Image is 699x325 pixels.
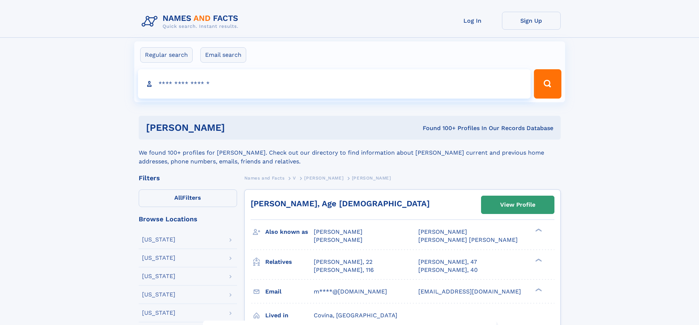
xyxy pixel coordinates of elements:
div: [US_STATE] [142,255,175,261]
div: ❯ [534,287,542,292]
label: Filters [139,189,237,207]
div: Browse Locations [139,216,237,222]
input: search input [138,69,531,99]
span: All [174,194,182,201]
a: V [293,173,296,182]
div: [US_STATE] [142,310,175,316]
div: We found 100+ profiles for [PERSON_NAME]. Check out our directory to find information about [PERS... [139,140,561,166]
span: V [293,176,296,181]
a: Names and Facts [244,173,285,182]
span: [PERSON_NAME] [304,176,343,181]
div: ❯ [534,228,542,233]
img: Logo Names and Facts [139,12,244,32]
div: [US_STATE] [142,237,175,243]
a: View Profile [481,196,554,214]
h1: [PERSON_NAME] [146,123,324,132]
h3: Lived in [265,309,314,322]
div: [US_STATE] [142,292,175,298]
a: [PERSON_NAME], Age [DEMOGRAPHIC_DATA] [251,199,430,208]
label: Email search [200,47,246,63]
a: [PERSON_NAME] [304,173,343,182]
span: [PERSON_NAME] [314,236,363,243]
div: Found 100+ Profiles In Our Records Database [324,124,553,132]
a: [PERSON_NAME], 22 [314,258,372,266]
span: [PERSON_NAME] [352,176,391,181]
h3: Also known as [265,226,314,238]
label: Regular search [140,47,193,63]
span: [PERSON_NAME] [PERSON_NAME] [418,236,518,243]
div: ❯ [534,258,542,262]
a: [PERSON_NAME], 116 [314,266,374,274]
span: Covina, [GEOGRAPHIC_DATA] [314,312,397,319]
h3: Email [265,285,314,298]
span: [PERSON_NAME] [418,228,467,235]
div: [US_STATE] [142,273,175,279]
h3: Relatives [265,256,314,268]
a: Log In [443,12,502,30]
div: View Profile [500,196,535,213]
button: Search Button [534,69,561,99]
span: [PERSON_NAME] [314,228,363,235]
div: Filters [139,175,237,181]
a: [PERSON_NAME], 40 [418,266,478,274]
a: Sign Up [502,12,561,30]
a: [PERSON_NAME], 47 [418,258,477,266]
span: [EMAIL_ADDRESS][DOMAIN_NAME] [418,288,521,295]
